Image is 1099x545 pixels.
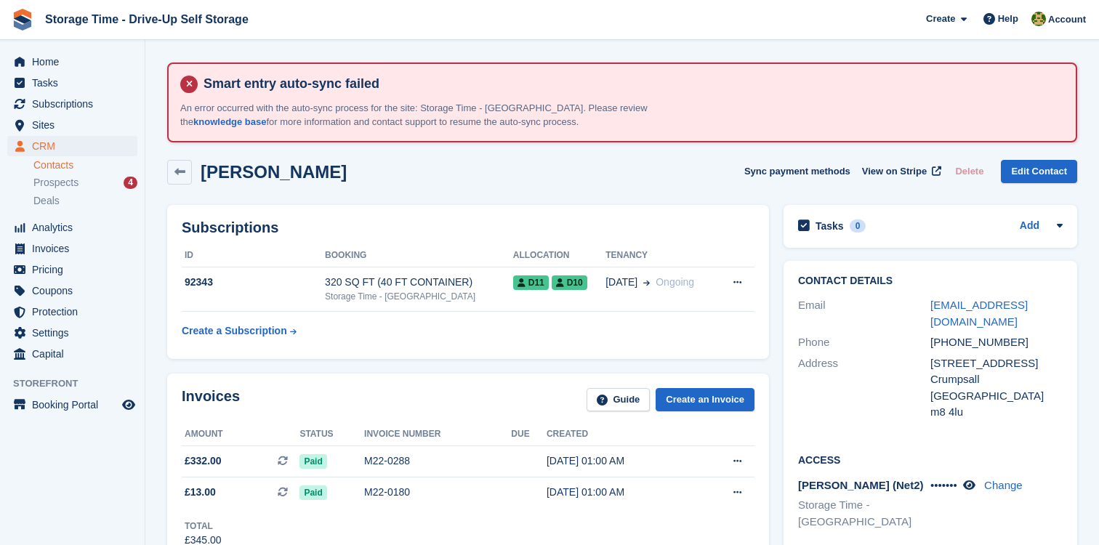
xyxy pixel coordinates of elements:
[984,479,1023,491] a: Change
[816,219,844,233] h2: Tasks
[7,52,137,72] a: menu
[7,259,137,280] a: menu
[185,485,216,500] span: £13.00
[856,160,944,184] a: View on Stripe
[364,485,511,500] div: M22-0180
[744,160,850,184] button: Sync payment methods
[605,275,637,290] span: [DATE]
[32,115,119,135] span: Sites
[124,177,137,189] div: 4
[7,238,137,259] a: menu
[182,388,240,412] h2: Invoices
[605,244,716,267] th: Tenancy
[513,244,605,267] th: Allocation
[185,453,222,469] span: £332.00
[180,101,689,129] p: An error occurred with the auto-sync process for the site: Storage Time - [GEOGRAPHIC_DATA]. Plea...
[364,453,511,469] div: M22-0288
[364,423,511,446] th: Invoice number
[32,395,119,415] span: Booking Portal
[182,318,297,344] a: Create a Subscription
[1020,218,1039,235] a: Add
[587,388,651,412] a: Guide
[32,323,119,343] span: Settings
[656,276,694,288] span: Ongoing
[930,299,1028,328] a: [EMAIL_ADDRESS][DOMAIN_NAME]
[7,302,137,322] a: menu
[299,485,326,500] span: Paid
[850,219,866,233] div: 0
[930,371,1063,388] div: Crumpsall
[798,334,930,351] div: Phone
[32,73,119,93] span: Tasks
[201,162,347,182] h2: [PERSON_NAME]
[930,404,1063,421] div: m8 4lu
[182,219,754,236] h2: Subscriptions
[7,217,137,238] a: menu
[547,423,696,446] th: Created
[7,395,137,415] a: menu
[32,136,119,156] span: CRM
[998,12,1018,26] span: Help
[185,520,222,533] div: Total
[33,194,60,208] span: Deals
[656,388,754,412] a: Create an Invoice
[930,479,957,491] span: •••••••
[182,275,325,290] div: 92343
[552,275,587,290] span: D10
[930,334,1063,351] div: [PHONE_NUMBER]
[926,12,955,26] span: Create
[32,94,119,114] span: Subscriptions
[547,485,696,500] div: [DATE] 01:00 AM
[7,136,137,156] a: menu
[32,302,119,322] span: Protection
[13,376,145,391] span: Storefront
[32,217,119,238] span: Analytics
[32,259,119,280] span: Pricing
[198,76,1064,92] h4: Smart entry auto-sync failed
[32,52,119,72] span: Home
[798,452,1063,467] h2: Access
[7,94,137,114] a: menu
[798,479,924,491] span: [PERSON_NAME] (Net2)
[7,344,137,364] a: menu
[325,290,513,303] div: Storage Time - [GEOGRAPHIC_DATA]
[862,164,927,179] span: View on Stripe
[39,7,254,31] a: Storage Time - Drive-Up Self Storage
[798,497,930,530] li: Storage Time - [GEOGRAPHIC_DATA]
[193,116,266,127] a: knowledge base
[1001,160,1077,184] a: Edit Contact
[7,280,137,301] a: menu
[299,454,326,469] span: Paid
[299,423,364,446] th: Status
[32,280,119,301] span: Coupons
[33,158,137,172] a: Contacts
[325,244,513,267] th: Booking
[120,396,137,413] a: Preview store
[33,175,137,190] a: Prospects 4
[7,115,137,135] a: menu
[7,73,137,93] a: menu
[547,453,696,469] div: [DATE] 01:00 AM
[32,344,119,364] span: Capital
[33,176,78,190] span: Prospects
[930,355,1063,372] div: [STREET_ADDRESS]
[32,238,119,259] span: Invoices
[182,323,287,339] div: Create a Subscription
[511,423,547,446] th: Due
[949,160,989,184] button: Delete
[182,423,299,446] th: Amount
[798,355,930,421] div: Address
[12,9,33,31] img: stora-icon-8386f47178a22dfd0bd8f6a31ec36ba5ce8667c1dd55bd0f319d3a0aa187defe.svg
[1048,12,1086,27] span: Account
[7,323,137,343] a: menu
[513,275,549,290] span: D11
[930,388,1063,405] div: [GEOGRAPHIC_DATA]
[182,244,325,267] th: ID
[33,193,137,209] a: Deals
[1031,12,1046,26] img: Zain Sarwar
[798,275,1063,287] h2: Contact Details
[325,275,513,290] div: 320 SQ FT (40 FT CONTAINER)
[798,297,930,330] div: Email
